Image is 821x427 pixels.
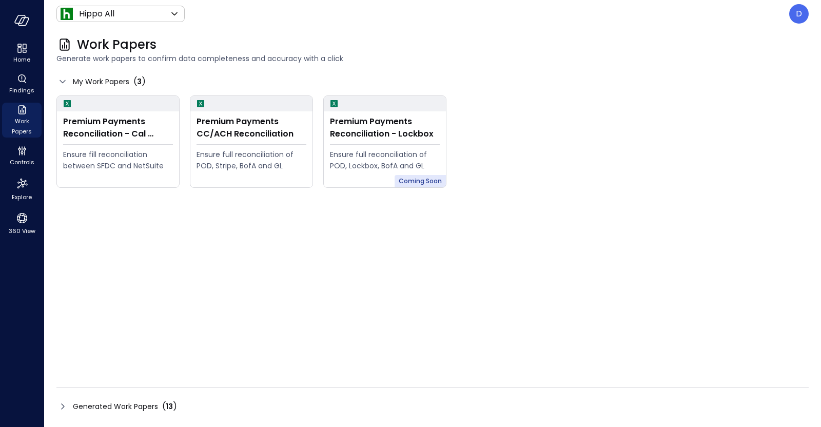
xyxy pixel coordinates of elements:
img: Icon [61,8,73,20]
p: D [796,8,802,20]
span: 3 [137,76,142,87]
div: Work Papers [2,103,42,138]
span: 360 View [9,226,35,236]
div: Dfreeman [789,4,809,24]
span: Home [13,54,30,65]
div: Ensure full reconciliation of POD, Lockbox, BofA and GL [330,149,440,171]
span: Work Papers [77,36,157,53]
div: ( ) [133,75,146,88]
span: Explore [12,192,32,202]
span: My Work Papers [73,76,129,87]
p: Hippo All [79,8,114,20]
div: Premium Payments Reconciliation - Lockbox [330,115,440,140]
span: Generated Work Papers [73,401,158,412]
div: 360 View [2,209,42,237]
div: Findings [2,72,42,96]
span: Findings [9,85,34,95]
div: Premium Payments CC/ACH Reconciliation [197,115,306,140]
div: Home [2,41,42,66]
div: Controls [2,144,42,168]
span: Generate work papers to confirm data completeness and accuracy with a click [56,53,809,64]
div: ( ) [162,400,177,413]
span: Coming Soon [399,176,442,186]
span: Controls [10,157,34,167]
div: Explore [2,174,42,203]
div: Premium Payments Reconciliation - Cal Atlantic [63,115,173,140]
span: Work Papers [6,116,37,137]
span: 13 [166,401,173,412]
div: Ensure fill reconciliation between SFDC and NetSuite [63,149,173,171]
div: Ensure full reconciliation of POD, Stripe, BofA and GL [197,149,306,171]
